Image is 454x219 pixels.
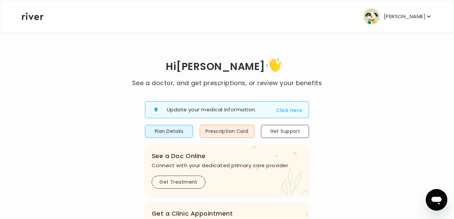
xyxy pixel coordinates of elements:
img: user avatar [364,8,380,25]
iframe: Button to launch messaging window [426,189,447,211]
p: [PERSON_NAME] [384,12,425,21]
p: Update your medical information. [167,106,256,114]
h3: Get a Clinic Appointment [152,209,303,218]
button: Get Support [261,125,309,138]
button: Click Here [276,106,302,114]
h3: See a Doc Online [152,151,303,161]
button: Prescription Card [200,125,254,138]
p: Connect with your dedicated primary care provider [152,161,303,170]
p: See a doctor, and get prescriptions, or review your benefits [132,78,322,88]
button: Plan Details [145,125,193,138]
button: user avatar[PERSON_NAME] [364,8,432,25]
h1: Hi [PERSON_NAME] [132,56,322,78]
button: Get Treatment [152,176,205,189]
